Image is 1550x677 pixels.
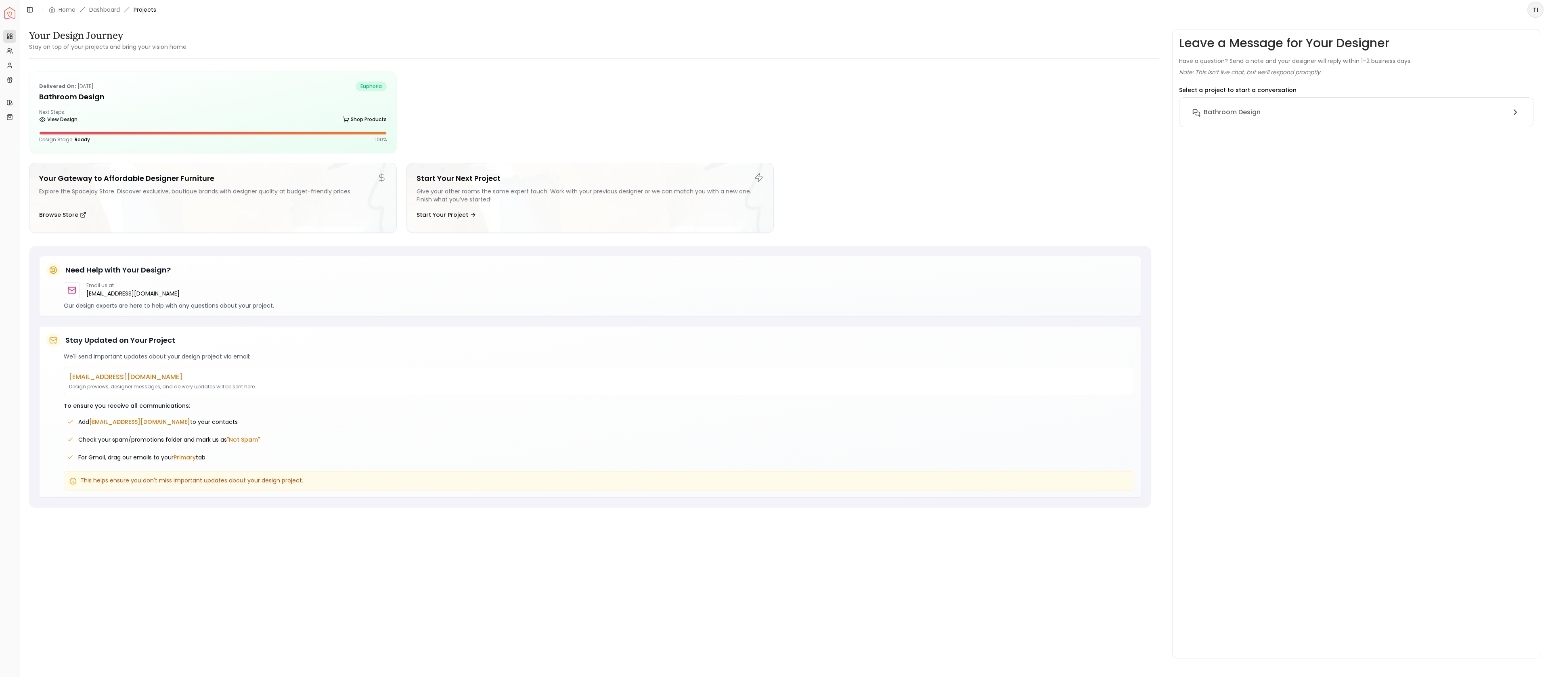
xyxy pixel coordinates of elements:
h3: Leave a Message for Your Designer [1179,36,1389,50]
p: Note: This isn’t live chat, but we’ll respond promptly. [1179,68,1322,76]
span: [EMAIL_ADDRESS][DOMAIN_NAME] [89,418,190,426]
button: TI [1527,2,1544,18]
p: Design previews, designer messages, and delivery updates will be sent here [69,384,1129,390]
div: Give your other rooms the same expert touch. Work with your previous designer or we can match you... [417,187,764,203]
p: Select a project to start a conversation [1179,86,1297,94]
span: Ready [75,136,90,143]
button: Bathroom Design [1186,104,1527,120]
h5: Need Help with Your Design? [65,264,171,276]
a: Home [59,6,75,14]
p: 100 % [375,136,387,143]
p: Our design experts are here to help with any questions about your project. [64,302,1134,310]
h5: Your Gateway to Affordable Designer Furniture [39,173,387,184]
nav: breadcrumb [49,6,156,14]
h5: Bathroom Design [39,91,387,103]
p: Have a question? Send a note and your designer will reply within 1–2 business days. [1179,57,1412,65]
a: Shop Products [343,114,387,125]
span: For Gmail, drag our emails to your tab [78,453,205,461]
h3: Your Design Journey [29,29,186,42]
a: Dashboard [89,6,120,14]
span: "Not Spam" [227,436,260,444]
h6: Bathroom Design [1204,107,1261,117]
div: Next Steps: [39,109,387,125]
button: Browse Store [39,207,86,223]
span: This helps ensure you don't miss important updates about your design project. [80,476,303,484]
a: Your Gateway to Affordable Designer FurnitureExplore the Spacejoy Store. Discover exclusive, bout... [29,163,397,233]
span: euphoria [356,82,387,91]
small: Stay on top of your projects and bring your vision home [29,43,186,51]
p: To ensure you receive all communications: [64,402,1134,410]
span: Check your spam/promotions folder and mark us as [78,436,260,444]
div: Explore the Spacejoy Store. Discover exclusive, boutique brands with designer quality at budget-f... [39,187,387,203]
b: Delivered on: [39,83,76,90]
p: Design Stage: [39,136,90,143]
a: View Design [39,114,77,125]
span: Add to your contacts [78,418,238,426]
img: Spacejoy Logo [4,7,15,19]
h5: Stay Updated on Your Project [65,335,175,346]
p: Email us at [86,282,180,289]
p: [EMAIL_ADDRESS][DOMAIN_NAME] [69,372,1129,382]
a: Spacejoy [4,7,15,19]
button: Start Your Project [417,207,476,223]
a: [EMAIL_ADDRESS][DOMAIN_NAME] [86,289,180,298]
p: We'll send important updates about your design project via email: [64,352,1134,361]
h5: Start Your Next Project [417,173,764,184]
span: Projects [134,6,156,14]
span: Primary [174,453,196,461]
span: TI [1528,2,1543,17]
a: Start Your Next ProjectGive your other rooms the same expert touch. Work with your previous desig... [406,163,774,233]
p: [DATE] [39,82,94,91]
